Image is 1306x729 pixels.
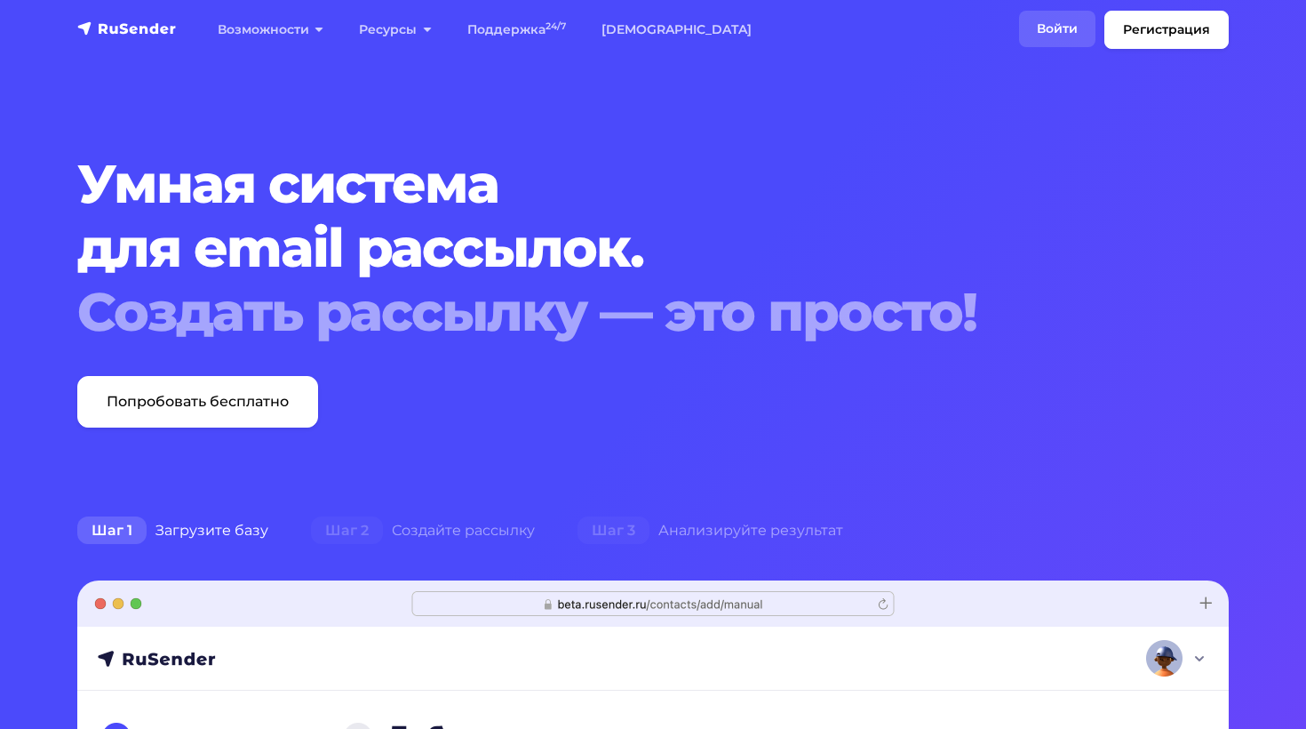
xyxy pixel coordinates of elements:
[577,517,649,545] span: Шаг 3
[77,20,177,37] img: RuSender
[545,20,566,32] sup: 24/7
[341,12,449,48] a: Ресурсы
[584,12,769,48] a: [DEMOGRAPHIC_DATA]
[200,12,341,48] a: Возможности
[1019,11,1095,47] a: Войти
[77,517,147,545] span: Шаг 1
[450,12,584,48] a: Поддержка24/7
[77,152,1131,344] h1: Умная система для email рассылок.
[77,376,318,428] a: Попробовать бесплатно
[56,513,290,549] div: Загрузите базу
[556,513,864,549] div: Анализируйте результат
[311,517,383,545] span: Шаг 2
[290,513,556,549] div: Создайте рассылку
[1104,11,1229,49] a: Регистрация
[77,280,1131,344] div: Создать рассылку — это просто!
